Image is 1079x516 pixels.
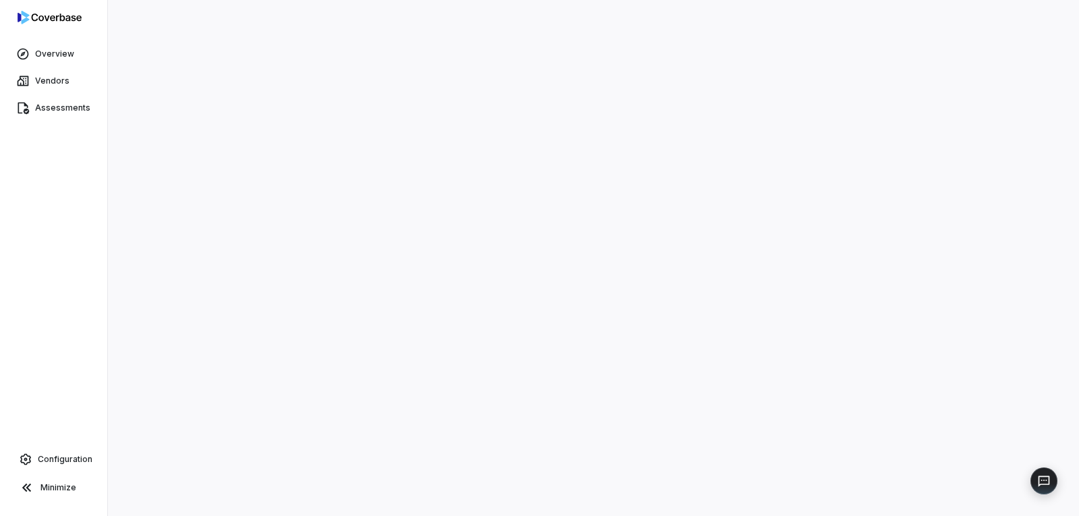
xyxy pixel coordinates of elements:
a: Vendors [3,69,105,93]
span: Configuration [38,454,92,465]
a: Configuration [5,447,102,471]
button: Minimize [5,474,102,501]
img: logo-D7KZi-bG.svg [18,11,82,24]
span: Vendors [35,76,69,86]
span: Minimize [40,482,76,493]
a: Assessments [3,96,105,120]
span: Assessments [35,103,90,113]
a: Overview [3,42,105,66]
span: Overview [35,49,74,59]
